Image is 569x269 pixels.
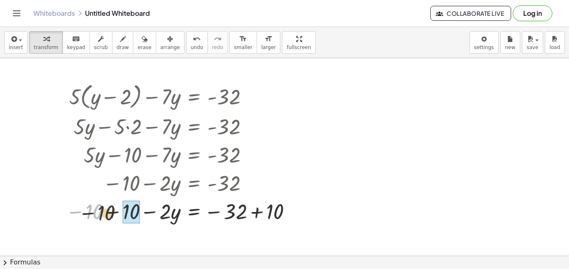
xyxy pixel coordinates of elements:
span: fullscreen [287,44,311,50]
button: redoredo [207,31,228,54]
button: erase [133,31,156,54]
button: transform [29,31,63,54]
i: format_size [265,34,272,44]
span: scrub [94,44,108,50]
button: load [545,31,565,54]
i: format_size [239,34,247,44]
button: save [522,31,543,54]
span: smaller [234,44,252,50]
button: scrub [90,31,112,54]
span: larger [261,44,276,50]
button: arrange [156,31,185,54]
button: format_sizesmaller [230,31,257,54]
i: keyboard [72,34,80,44]
span: new [505,44,515,50]
button: insert [4,31,27,54]
span: load [549,44,560,50]
button: settings [469,31,499,54]
button: keyboardkeypad [62,31,90,54]
span: redo [212,44,223,50]
i: redo [214,34,222,44]
button: Collaborate Live [430,6,511,21]
span: transform [34,44,58,50]
button: Log in [513,5,552,21]
button: Toggle navigation [10,7,23,20]
button: format_sizelarger [257,31,280,54]
span: Collaborate Live [437,10,504,17]
a: Whiteboards [33,9,75,17]
span: arrange [160,44,180,50]
button: undoundo [186,31,208,54]
button: fullscreen [282,31,315,54]
span: settings [474,44,494,50]
button: new [500,31,520,54]
span: save [527,44,538,50]
i: undo [193,34,201,44]
span: keypad [67,44,85,50]
button: draw [112,31,134,54]
span: undo [191,44,203,50]
span: draw [117,44,129,50]
span: insert [9,44,23,50]
span: erase [137,44,151,50]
